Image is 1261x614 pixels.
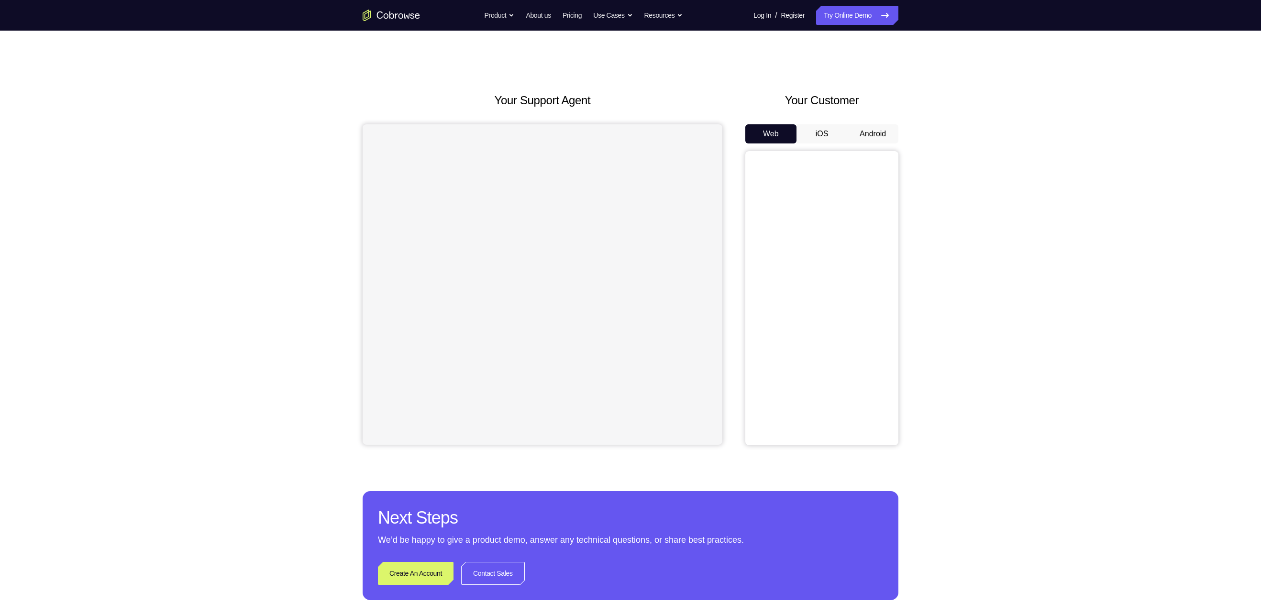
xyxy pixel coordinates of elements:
button: Use Cases [593,6,632,25]
button: Resources [644,6,683,25]
span: / [775,10,777,21]
button: Product [485,6,515,25]
p: We’d be happy to give a product demo, answer any technical questions, or share best practices. [378,533,883,547]
a: Try Online Demo [816,6,898,25]
button: Android [847,124,898,143]
h2: Your Support Agent [363,92,722,109]
button: Web [745,124,796,143]
a: Go to the home page [363,10,420,21]
a: Register [781,6,805,25]
a: About us [526,6,551,25]
h2: Your Customer [745,92,898,109]
a: Log In [753,6,771,25]
h2: Next Steps [378,506,883,529]
a: Create An Account [378,562,454,585]
iframe: Agent [363,124,722,445]
button: iOS [796,124,848,143]
a: Contact Sales [461,562,525,585]
a: Pricing [563,6,582,25]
